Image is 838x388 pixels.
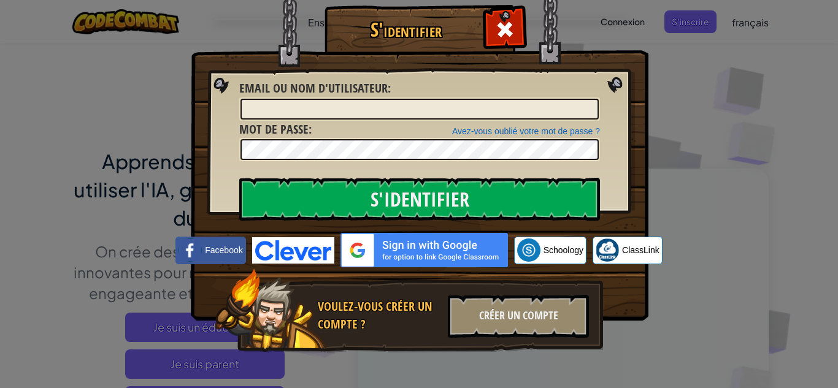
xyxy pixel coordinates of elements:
[596,238,619,262] img: classlink-logo-small.png
[239,121,309,137] span: Mot de passe
[544,244,583,256] span: Schoology
[452,126,600,136] a: Avez-vous oublié votre mot de passe ?
[517,238,540,262] img: schoology.png
[239,178,600,221] input: S'identifier
[239,80,391,97] label: :
[179,238,202,262] img: facebook_small.png
[340,233,508,267] img: gplus_sso_button2.svg
[318,298,440,333] div: Voulez-vous créer un compte ?
[239,80,388,96] span: Email ou nom d'utilisateur
[448,295,589,338] div: Créer un compte
[239,121,312,139] label: :
[205,244,242,256] span: Facebook
[622,244,659,256] span: ClassLink
[252,237,334,264] img: clever-logo-blue.png
[328,19,484,40] h1: S'identifier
